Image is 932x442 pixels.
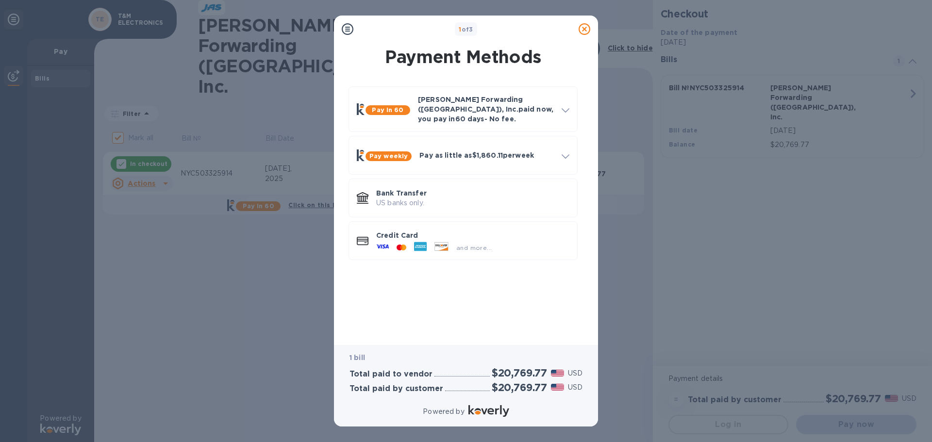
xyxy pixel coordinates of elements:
[419,150,554,160] p: Pay as little as $1,860.11 per week
[418,95,554,124] p: [PERSON_NAME] Forwarding ([GEOGRAPHIC_DATA]), Inc. paid now, you pay in 60 days - No fee.
[568,368,582,378] p: USD
[459,26,461,33] span: 1
[423,407,464,417] p: Powered by
[568,382,582,393] p: USD
[492,381,547,393] h2: $20,769.77
[459,26,473,33] b: of 3
[376,198,569,208] p: US banks only.
[492,367,547,379] h2: $20,769.77
[372,106,403,114] b: Pay in 60
[376,188,569,198] p: Bank Transfer
[376,230,569,240] p: Credit Card
[468,405,509,417] img: Logo
[456,244,492,251] span: and more...
[349,354,365,361] b: 1 bill
[551,370,564,377] img: USD
[349,370,433,379] h3: Total paid to vendor
[551,384,564,391] img: USD
[347,47,580,67] h1: Payment Methods
[369,152,408,160] b: Pay weekly
[349,384,443,393] h3: Total paid by customer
